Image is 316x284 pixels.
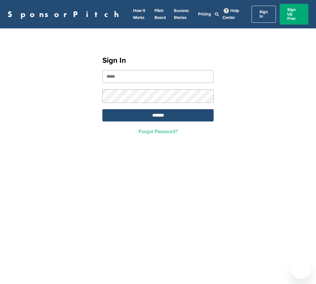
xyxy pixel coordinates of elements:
a: Pitch Board [155,8,166,20]
a: Help Center [222,7,239,21]
a: Forgot Password? [139,128,178,135]
a: Sign In [252,6,276,23]
a: SponsorPitch [8,10,123,18]
a: How It Works [133,8,145,20]
h1: Sign In [102,55,214,66]
a: Pricing [198,12,211,17]
a: Success Stories [174,8,189,20]
a: Sign Up Free [280,4,308,25]
iframe: Button to launch messaging window [291,259,311,279]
